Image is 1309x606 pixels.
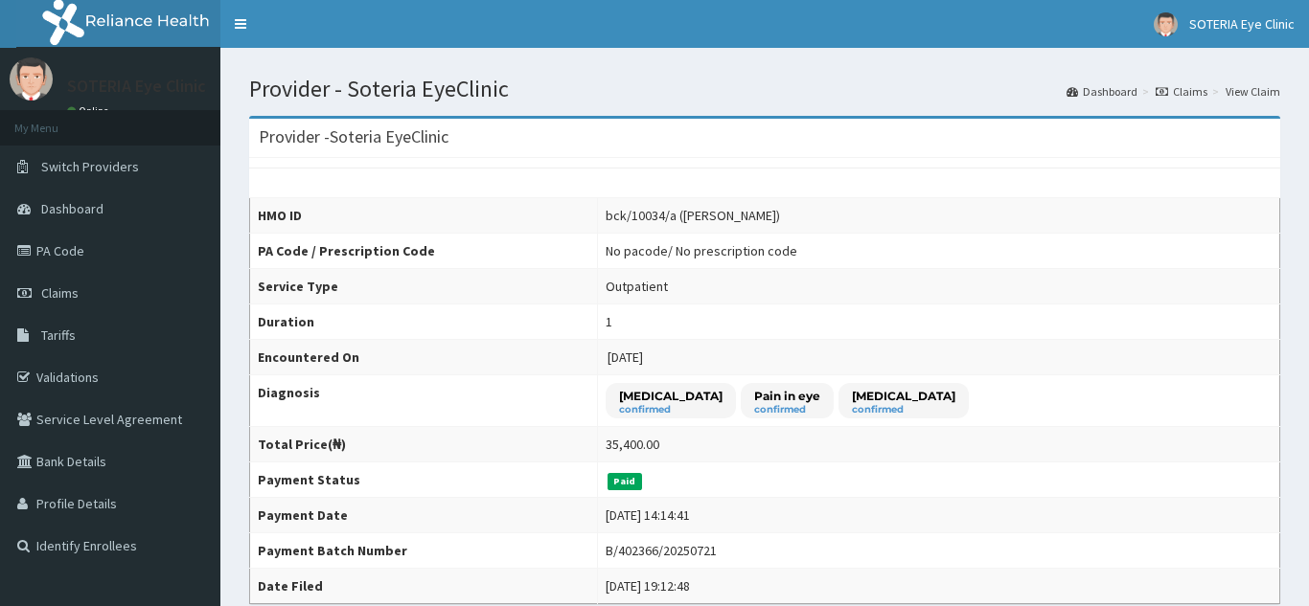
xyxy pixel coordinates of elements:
span: SOTERIA Eye Clinic [1189,15,1295,33]
th: Duration [250,304,598,340]
div: 1 [606,312,612,331]
a: View Claim [1226,83,1280,100]
th: Payment Status [250,462,598,498]
span: Claims [41,284,79,302]
span: Paid [608,473,642,490]
p: SOTERIA Eye Clinic [67,78,206,95]
span: [DATE] [608,348,643,366]
small: confirmed [619,405,723,415]
img: User Image [1154,12,1178,36]
small: confirmed [852,405,955,415]
a: Claims [1156,83,1207,100]
th: Encountered On [250,340,598,375]
p: Pain in eye [754,388,820,404]
a: Dashboard [1067,83,1137,100]
small: confirmed [754,405,820,415]
th: PA Code / Prescription Code [250,234,598,269]
th: Payment Batch Number [250,533,598,569]
p: [MEDICAL_DATA] [619,388,723,404]
a: Online [67,104,113,118]
th: Date Filed [250,569,598,604]
div: [DATE] 19:12:48 [606,576,690,595]
th: HMO ID [250,198,598,234]
th: Diagnosis [250,375,598,427]
span: Dashboard [41,200,103,217]
div: 35,400.00 [606,435,659,454]
div: [DATE] 14:14:41 [606,505,690,525]
h3: Provider - Soteria EyeClinic [259,128,448,146]
th: Service Type [250,269,598,304]
span: Tariffs [41,326,76,344]
th: Payment Date [250,498,598,533]
div: No pacode / No prescription code [606,241,797,260]
span: Switch Providers [41,158,139,175]
th: Total Price(₦) [250,427,598,462]
p: [MEDICAL_DATA] [852,388,955,404]
div: Outpatient [606,277,668,296]
div: bck/10034/a ([PERSON_NAME]) [606,206,780,225]
div: B/402366/20250721 [606,541,717,560]
img: User Image [10,57,53,101]
h1: Provider - Soteria EyeClinic [249,77,1280,101]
